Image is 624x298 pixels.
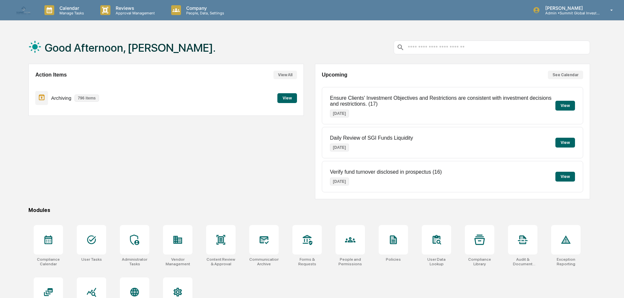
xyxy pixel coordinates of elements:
div: Modules [28,207,590,213]
p: [DATE] [330,178,349,185]
button: See Calendar [548,71,583,79]
p: [DATE] [330,110,349,117]
p: Daily Review of SGI Funds Liquidity [330,135,413,141]
p: Approval Management [110,11,158,15]
p: Company [181,5,227,11]
p: [DATE] [330,144,349,151]
p: People, Data, Settings [181,11,227,15]
div: Exception Reporting [551,257,581,266]
div: Audit & Document Logs [508,257,537,266]
iframe: Open customer support [603,276,621,294]
button: View [277,93,297,103]
p: Ensure Clients' Investment Objectives and Restrictions are consistent with investment decisions a... [330,95,555,107]
div: Vendor Management [163,257,192,266]
p: [PERSON_NAME] [540,5,601,11]
div: Content Review & Approval [206,257,236,266]
a: View [277,95,297,101]
h2: Upcoming [322,72,347,78]
div: User Data Lookup [422,257,451,266]
h1: Good Afternoon, [PERSON_NAME]. [45,41,216,54]
h2: Action Items [35,72,67,78]
p: Calendar [54,5,87,11]
div: Policies [386,257,401,262]
div: Communications Archive [249,257,279,266]
button: View All [273,71,297,79]
div: Administrator Tasks [120,257,149,266]
button: View [555,101,575,111]
p: Archiving [51,95,72,101]
p: 796 items [74,95,99,102]
p: Verify fund turnover disclosed in prospectus (16) [330,169,442,175]
div: Forms & Requests [292,257,322,266]
p: Manage Tasks [54,11,87,15]
div: People and Permissions [336,257,365,266]
button: View [555,172,575,182]
img: logo [16,5,31,15]
button: View [555,138,575,148]
div: User Tasks [81,257,102,262]
p: Reviews [110,5,158,11]
div: Compliance Calendar [34,257,63,266]
div: Compliance Library [465,257,494,266]
p: Admin • Summit Global Investments [540,11,601,15]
